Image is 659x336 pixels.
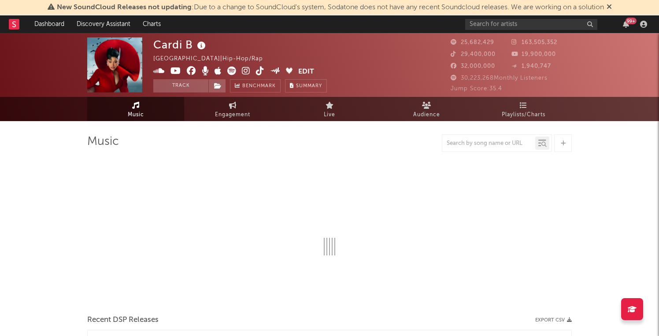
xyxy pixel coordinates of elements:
a: Discovery Assistant [70,15,137,33]
span: 163,505,352 [511,40,557,45]
span: Recent DSP Releases [87,315,159,325]
button: 99+ [623,21,629,28]
div: [GEOGRAPHIC_DATA] | Hip-Hop/Rap [153,54,273,64]
div: Cardi B [153,37,208,52]
span: Summary [296,84,322,89]
span: 32,000,000 [451,63,495,69]
div: 99 + [626,18,637,24]
span: Live [324,110,335,120]
span: 19,900,000 [511,52,556,57]
span: : Due to a change to SoundCloud's system, Sodatone does not have any recent Soundcloud releases. ... [57,4,604,11]
a: Live [281,97,378,121]
a: Music [87,97,184,121]
span: Dismiss [607,4,612,11]
input: Search by song name or URL [442,140,535,147]
button: Summary [285,79,327,92]
span: New SoundCloud Releases not updating [57,4,192,11]
a: Playlists/Charts [475,97,572,121]
span: Music [128,110,144,120]
a: Dashboard [28,15,70,33]
span: Audience [413,110,440,120]
a: Engagement [184,97,281,121]
a: Benchmark [230,79,281,92]
button: Edit [298,66,314,78]
span: Benchmark [242,81,276,92]
a: Audience [378,97,475,121]
span: 29,400,000 [451,52,496,57]
input: Search for artists [465,19,597,30]
span: 1,940,747 [511,63,551,69]
span: 25,682,429 [451,40,494,45]
span: Jump Score: 35.4 [451,86,502,92]
button: Export CSV [535,318,572,323]
span: Engagement [215,110,250,120]
a: Charts [137,15,167,33]
span: Playlists/Charts [502,110,545,120]
button: Track [153,79,208,92]
span: 30,223,268 Monthly Listeners [451,75,548,81]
